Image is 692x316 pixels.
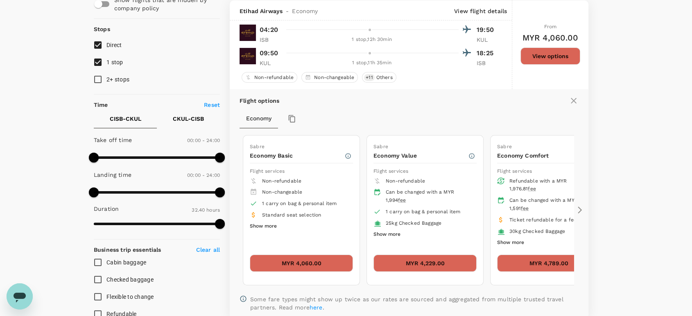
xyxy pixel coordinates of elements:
[7,283,33,309] iframe: Button to launch messaging window
[262,212,321,218] span: Standard seat selection
[187,172,220,178] span: 00:00 - 24:00
[240,109,278,129] button: Economy
[106,42,122,48] span: Direct
[94,136,132,144] p: Take off time
[260,59,280,67] p: KUL
[250,255,353,272] button: MYR 4,060.00
[373,151,468,160] p: Economy Value
[497,151,592,160] p: Economy Comfort
[250,221,277,232] button: Show more
[94,101,108,109] p: Time
[362,72,396,83] div: +11Others
[240,7,283,15] span: Etihad Airways
[373,255,477,272] button: MYR 4,229.00
[373,229,400,240] button: Show more
[94,246,161,253] strong: Business trip essentials
[187,138,220,143] span: 00:00 - 24:00
[240,97,279,105] p: Flight options
[260,48,278,58] p: 09:50
[106,76,129,83] span: 2+ stops
[477,48,497,58] p: 18:25
[285,59,459,67] div: 1 stop , 11h 35min
[520,47,580,65] button: View options
[509,177,594,194] div: Refundable with a MYR 1,976.81
[509,196,594,213] div: Can be changed with a MYR 1,591
[106,259,146,266] span: Cabin baggage
[250,151,344,160] p: Economy Basic
[204,101,220,109] p: Reset
[192,207,220,213] span: 32.40 hours
[250,144,265,149] span: Sabre
[311,74,357,81] span: Non-changeable
[262,178,301,184] span: Non-refundable
[110,115,141,123] p: CISB - CKUL
[173,115,204,123] p: CKUL - CISB
[386,178,425,184] span: Non-refundable
[196,246,220,254] p: Clear all
[497,144,512,149] span: Sabre
[251,74,297,81] span: Non-refundable
[292,7,318,15] span: Economy
[373,74,396,81] span: Others
[240,25,256,41] img: EY
[386,209,461,214] span: 1 carry on bag & personal item
[262,189,302,195] span: Non-changeable
[364,74,374,81] span: + 11
[285,36,459,44] div: 1 stop , 12h 30min
[260,36,280,44] p: ISB
[521,205,529,211] span: fee
[94,205,119,213] p: Duration
[106,59,123,65] span: 1 stop
[301,72,358,83] div: Non-changeable
[373,168,408,174] span: Flight services
[240,48,256,64] img: EY
[386,188,470,205] div: Can be changed with a MYR 1,994
[509,228,565,234] span: 30kg Checked Baggage
[477,25,497,35] p: 19:50
[283,7,292,15] span: -
[94,171,131,179] p: Landing time
[398,197,406,203] span: fee
[106,293,154,300] span: Flexible to change
[528,186,536,192] span: fee
[522,31,579,44] h6: MYR 4,060.00
[497,237,524,248] button: Show more
[242,72,297,83] div: Non-refundable
[310,304,323,311] a: here
[373,144,388,149] span: Sabre
[94,26,110,32] strong: Stops
[260,25,278,35] p: 04:20
[386,220,441,226] span: 25kg Checked Baggage
[250,168,285,174] span: Flight services
[454,7,507,15] p: View flight details
[497,168,532,174] span: Flight services
[544,24,557,29] span: From
[497,255,600,272] button: MYR 4,789.00
[477,36,497,44] p: KUL
[509,217,577,223] span: Ticket refundable for a fee
[477,59,497,67] p: ISB
[262,201,337,206] span: 1 carry on bag & personal item
[250,295,579,311] p: Some fare types might show up twice as our rates are sourced and aggregated from multiple trusted...
[106,276,154,283] span: Checked baggage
